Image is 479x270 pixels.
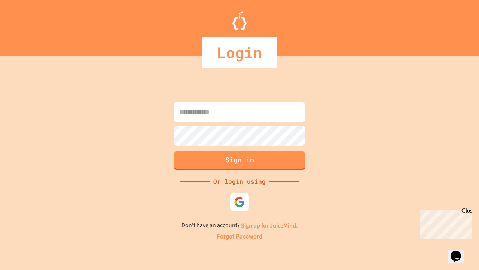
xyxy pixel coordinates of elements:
a: Forgot Password [217,232,262,241]
button: Sign in [174,151,305,170]
div: Chat with us now!Close [3,3,52,48]
img: Logo.svg [232,11,247,30]
a: Sign up for JuiceMind. [241,222,298,229]
iframe: chat widget [417,207,472,239]
div: Login [202,37,277,67]
img: google-icon.svg [234,196,245,208]
iframe: chat widget [448,240,472,262]
div: Or login using [210,177,269,186]
p: Don't have an account? [181,221,298,230]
